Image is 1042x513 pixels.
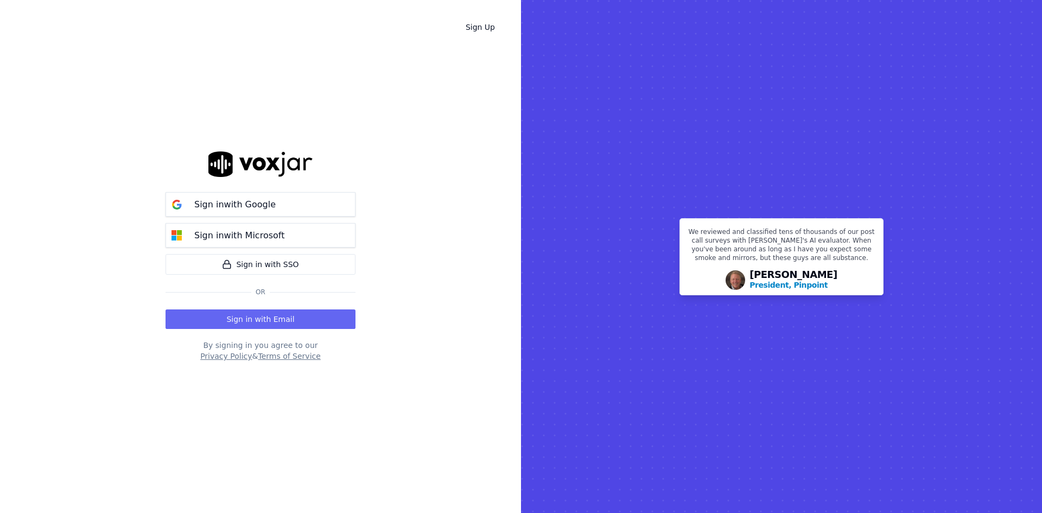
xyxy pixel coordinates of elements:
div: By signing in you agree to our & [166,340,355,362]
p: Sign in with Microsoft [194,229,284,242]
img: Avatar [726,270,745,290]
button: Sign in with Email [166,309,355,329]
img: logo [208,151,313,177]
button: Sign inwith Google [166,192,355,217]
a: Sign in with SSO [166,254,355,275]
button: Sign inwith Microsoft [166,223,355,248]
span: Or [251,288,270,296]
button: Terms of Service [258,351,320,362]
img: google Sign in button [166,194,188,216]
p: President, Pinpoint [749,280,828,290]
a: Sign Up [457,17,504,37]
div: [PERSON_NAME] [749,270,837,290]
p: Sign in with Google [194,198,276,211]
p: We reviewed and classified tens of thousands of our post call surveys with [PERSON_NAME]'s AI eva... [687,227,876,267]
button: Privacy Policy [200,351,252,362]
img: microsoft Sign in button [166,225,188,246]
